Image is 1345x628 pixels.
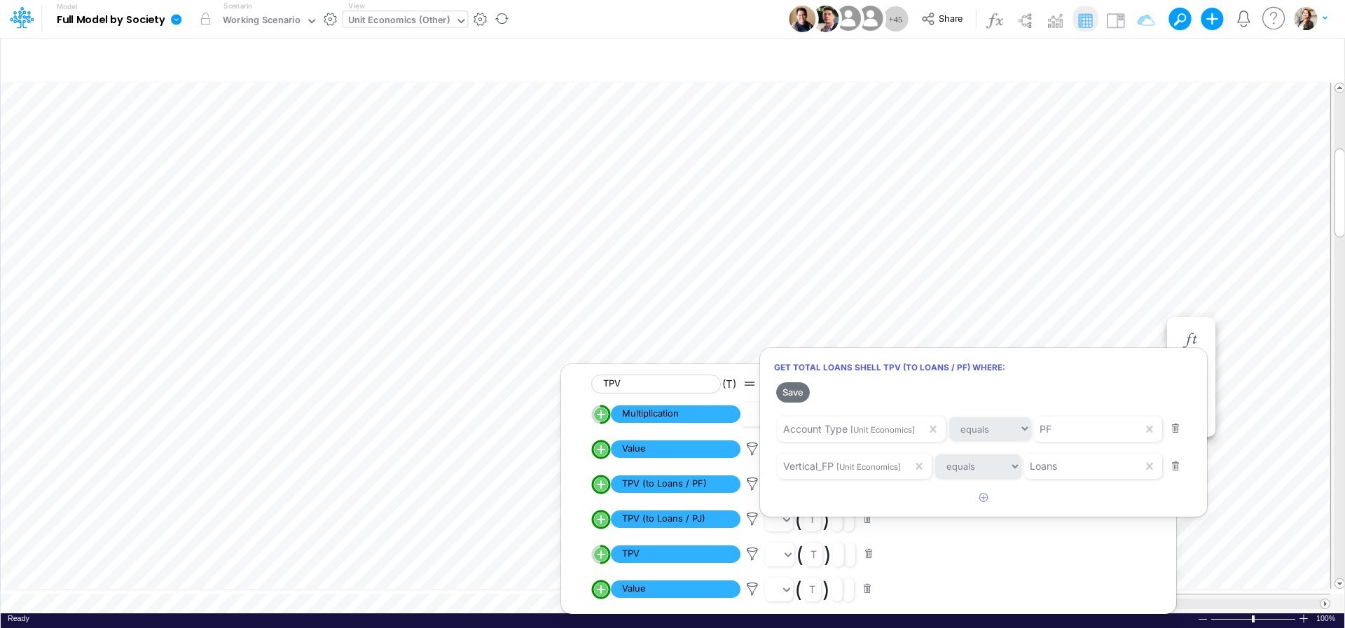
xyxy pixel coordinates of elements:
label: Model [57,3,78,11]
div: Loans [1030,459,1057,473]
img: User Image Icon [812,6,839,32]
label: Scenario [223,1,252,11]
span: PF [1040,423,1051,435]
img: User Image Icon [789,6,815,32]
span: Account Type [783,423,848,435]
div: PF [1040,421,1051,436]
div: Account Type [783,421,915,436]
span: Loans [1030,460,1057,472]
label: View [348,1,364,11]
div: Vertical_FP [783,459,901,473]
button: Save [776,382,810,403]
span: Vertical_FP [783,460,834,472]
span: [Unit Economics] [836,462,901,472]
img: User Image Icon [832,3,864,34]
img: User Image Icon [855,3,886,34]
span: [Unit Economics] [850,425,915,435]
